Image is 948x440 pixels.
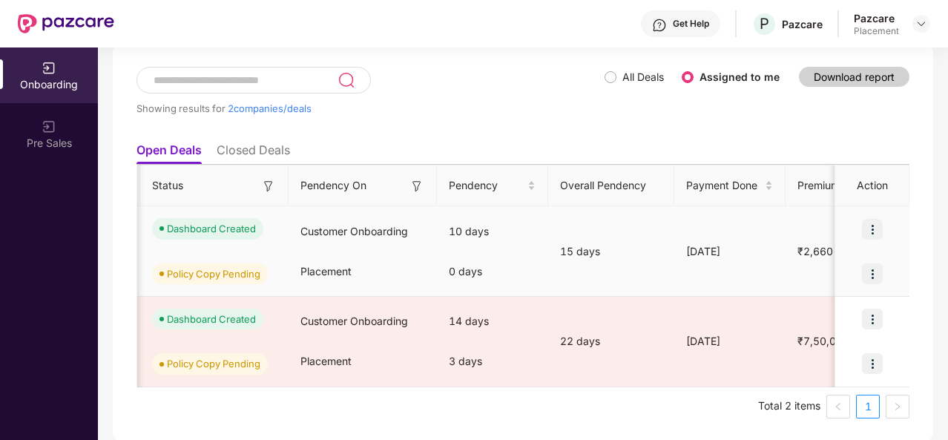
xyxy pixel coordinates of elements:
[167,312,256,326] div: Dashboard Created
[854,11,899,25] div: Pazcare
[167,356,260,371] div: Policy Copy Pending
[42,61,56,76] img: svg+xml;base64,PHN2ZyB3aWR0aD0iMjAiIGhlaWdodD0iMjAiIHZpZXdCb3g9IjAgMCAyMCAyMCIgZmlsbD0ibm9uZSIgeG...
[167,266,260,281] div: Policy Copy Pending
[786,335,861,347] span: ₹7,50,000
[300,315,408,327] span: Customer Onboarding
[857,395,879,418] a: 1
[152,177,183,194] span: Status
[42,119,56,134] img: svg+xml;base64,PHN2ZyB3aWR0aD0iMjAiIGhlaWdodD0iMjAiIHZpZXdCb3g9IjAgMCAyMCAyMCIgZmlsbD0ibm9uZSIgeG...
[760,15,769,33] span: P
[799,67,909,87] button: Download report
[782,17,823,31] div: Pazcare
[437,252,548,292] div: 0 days
[136,102,605,114] div: Showing results for
[758,395,820,418] li: Total 2 items
[548,243,674,260] div: 15 days
[652,18,667,33] img: svg+xml;base64,PHN2ZyBpZD0iSGVscC0zMngzMiIgeG1sbnM9Imh0dHA6Ly93d3cudzMub3JnLzIwMDAvc3ZnIiB3aWR0aD...
[674,333,786,349] div: [DATE]
[826,395,850,418] li: Previous Page
[437,165,548,206] th: Pendency
[686,177,762,194] span: Payment Done
[228,102,312,114] span: 2 companies/deals
[674,243,786,260] div: [DATE]
[437,341,548,381] div: 3 days
[300,225,408,237] span: Customer Onboarding
[217,142,290,164] li: Closed Deals
[300,265,352,278] span: Placement
[622,70,664,83] label: All Deals
[548,333,674,349] div: 22 days
[834,402,843,411] span: left
[700,70,780,83] label: Assigned to me
[826,395,850,418] button: left
[18,14,114,33] img: New Pazcare Logo
[854,25,899,37] div: Placement
[449,177,524,194] span: Pendency
[835,165,909,206] th: Action
[862,219,883,240] img: icon
[409,179,424,194] img: svg+xml;base64,PHN2ZyB3aWR0aD0iMTYiIGhlaWdodD0iMTYiIHZpZXdCb3g9IjAgMCAxNiAxNiIgZmlsbD0ibm9uZSIgeG...
[893,402,902,411] span: right
[915,18,927,30] img: svg+xml;base64,PHN2ZyBpZD0iRHJvcGRvd24tMzJ4MzIiIHhtbG5zPSJodHRwOi8vd3d3LnczLm9yZy8yMDAwL3N2ZyIgd2...
[786,165,882,206] th: Premium Paid
[856,395,880,418] li: 1
[437,301,548,341] div: 14 days
[862,353,883,374] img: icon
[673,18,709,30] div: Get Help
[261,179,276,194] img: svg+xml;base64,PHN2ZyB3aWR0aD0iMTYiIGhlaWdodD0iMTYiIHZpZXdCb3g9IjAgMCAxNiAxNiIgZmlsbD0ibm9uZSIgeG...
[886,395,909,418] li: Next Page
[886,395,909,418] button: right
[548,165,674,206] th: Overall Pendency
[437,211,548,252] div: 10 days
[338,71,355,89] img: svg+xml;base64,PHN2ZyB3aWR0aD0iMjQiIGhlaWdodD0iMjUiIHZpZXdCb3g9IjAgMCAyNCAyNSIgZmlsbD0ibm9uZSIgeG...
[862,309,883,329] img: icon
[167,221,256,236] div: Dashboard Created
[300,177,366,194] span: Pendency On
[786,245,845,257] span: ₹2,660
[136,142,202,164] li: Open Deals
[862,263,883,284] img: icon
[300,355,352,367] span: Placement
[674,165,786,206] th: Payment Done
